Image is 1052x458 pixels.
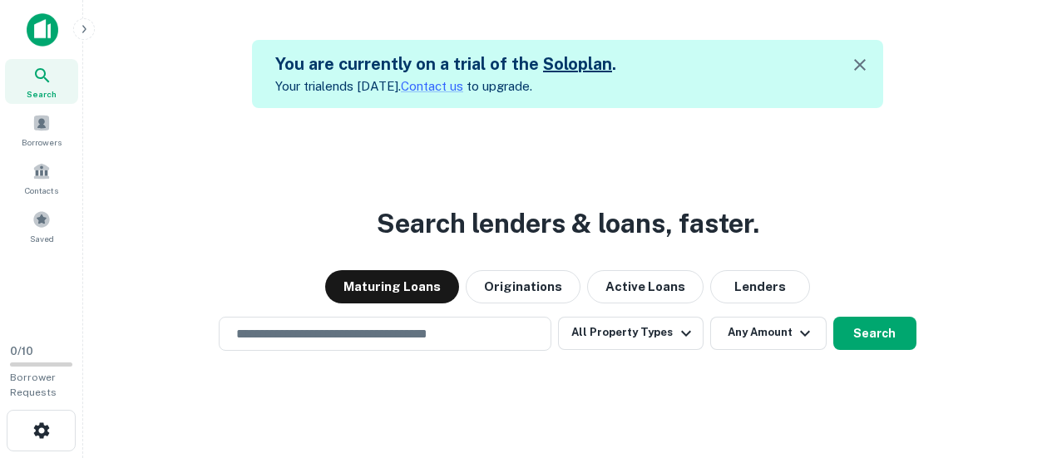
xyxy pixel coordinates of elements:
[5,204,78,249] a: Saved
[275,76,616,96] p: Your trial ends [DATE]. to upgrade.
[27,13,58,47] img: capitalize-icon.png
[10,372,57,398] span: Borrower Requests
[969,272,1052,352] iframe: Chat Widget
[275,52,616,76] h5: You are currently on a trial of the .
[30,232,54,245] span: Saved
[22,135,62,149] span: Borrowers
[10,345,33,357] span: 0 / 10
[543,54,612,74] a: Soloplan
[5,107,78,152] a: Borrowers
[5,155,78,200] a: Contacts
[377,204,759,244] h3: Search lenders & loans, faster.
[401,79,463,93] a: Contact us
[5,59,78,104] a: Search
[833,317,916,350] button: Search
[558,317,703,350] button: All Property Types
[25,184,58,197] span: Contacts
[587,270,704,303] button: Active Loans
[27,87,57,101] span: Search
[325,270,459,303] button: Maturing Loans
[466,270,580,303] button: Originations
[710,270,810,303] button: Lenders
[710,317,827,350] button: Any Amount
